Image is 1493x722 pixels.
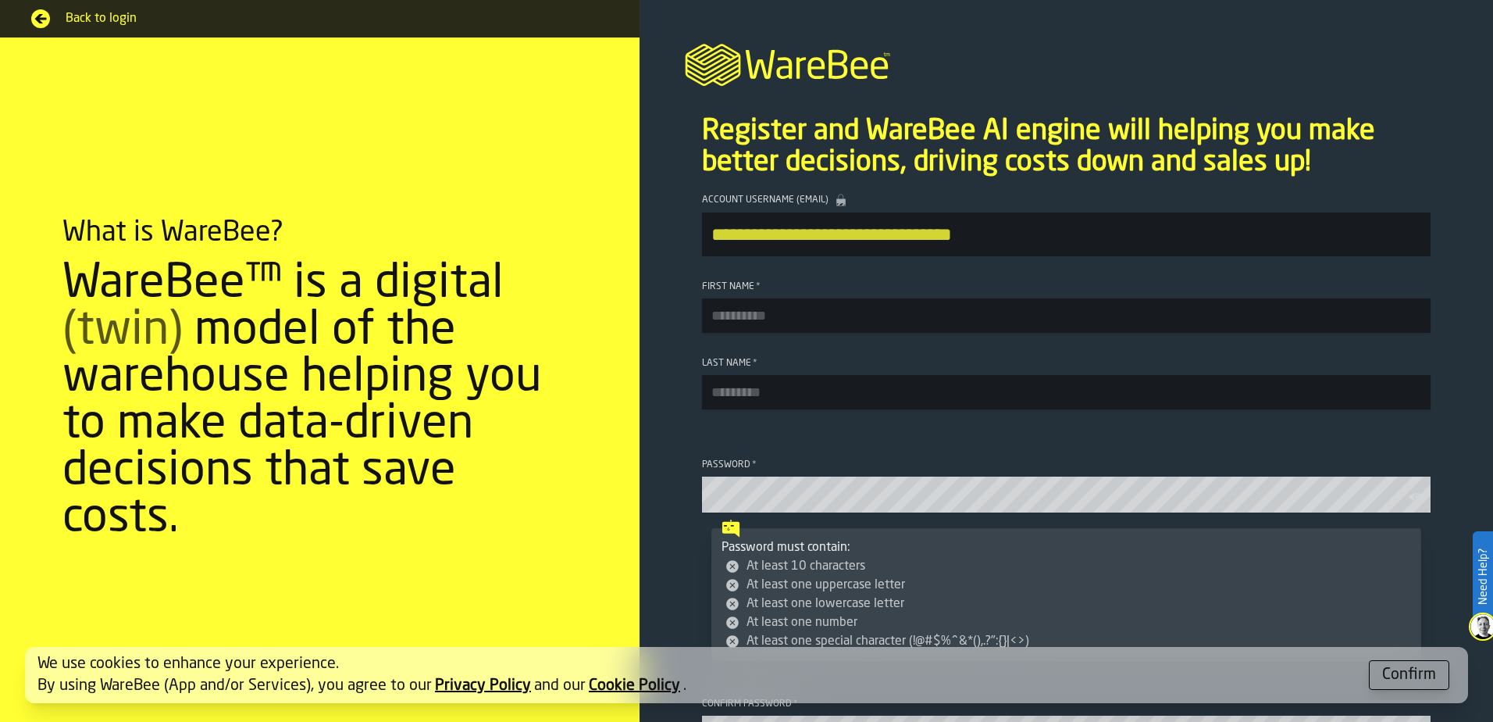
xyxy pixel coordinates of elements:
[702,281,1431,333] label: button-toolbar-First Name
[66,9,608,28] span: Back to login
[753,358,757,369] span: Required
[725,613,1411,632] li: At least one number
[702,358,1431,369] div: Last Name
[752,459,757,470] span: Required
[1382,664,1436,686] div: Confirm
[702,194,1431,206] div: Account Username (Email)
[62,308,183,355] span: (twin)
[702,194,1431,256] label: button-toolbar-Account Username (Email)
[702,298,1431,333] input: button-toolbar-First Name
[725,595,1411,613] li: At least one lowercase letter
[702,116,1431,178] p: Register and WareBee AI engine will helping you make better decisions, driving costs down and sal...
[702,358,1431,409] label: button-toolbar-Last Name
[702,213,1431,256] input: button-toolbar-Account Username (Email)
[702,477,1431,513] input: button-toolbar-Password
[1409,489,1427,505] button: button-toolbar-Password
[722,538,1411,651] div: Password must contain:
[1369,660,1449,690] button: button-
[702,459,1431,513] label: button-toolbar-Password
[1474,533,1491,620] label: Need Help?
[31,9,608,28] a: Back to login
[640,25,1493,100] a: logo-header
[435,678,531,694] a: Privacy Policy
[37,653,1356,697] div: We use cookies to enhance your experience. By using WareBee (App and/or Services), you agree to o...
[702,459,1431,470] div: Password
[756,281,761,292] span: Required
[62,261,577,542] div: WareBee™ is a digital model of the warehouse helping you to make data-driven decisions that save ...
[725,557,1411,576] li: At least 10 characters
[62,217,283,248] div: What is WareBee?
[725,576,1411,595] li: At least one uppercase letter
[702,281,1431,292] div: First Name
[589,678,680,694] a: Cookie Policy
[25,647,1468,703] div: alert-[object Object]
[702,375,1431,409] input: button-toolbar-Last Name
